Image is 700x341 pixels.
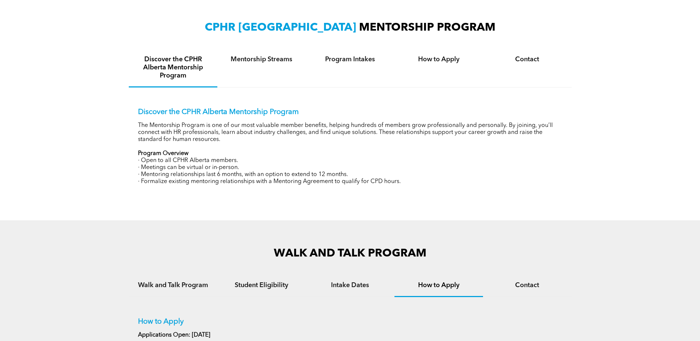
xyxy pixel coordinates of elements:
h4: Discover the CPHR Alberta Mentorship Program [135,55,211,80]
strong: Applications Open: [DATE] [138,332,210,338]
h4: Contact [490,55,565,63]
h4: How to Apply [401,55,476,63]
h4: How to Apply [401,281,476,289]
span: MENTORSHIP PROGRAM [359,22,496,33]
h4: Contact [490,281,565,289]
h4: Mentorship Streams [224,55,299,63]
h4: Student Eligibility [224,281,299,289]
h4: Intake Dates [313,281,388,289]
p: · Meetings can be virtual or in-person. [138,164,562,171]
p: The Mentorship Program is one of our most valuable member benefits, helping hundreds of members g... [138,122,562,143]
h4: Walk and Talk Program [135,281,211,289]
p: · Open to all CPHR Alberta members. [138,157,562,164]
span: WALK AND TALK PROGRAM [274,248,427,259]
p: · Mentoring relationships last 6 months, with an option to extend to 12 months. [138,171,562,178]
p: · Formalize existing mentoring relationships with a Mentoring Agreement to qualify for CPD hours. [138,178,562,185]
strong: Program Overview [138,151,189,156]
p: How to Apply [138,317,562,326]
p: Discover the CPHR Alberta Mentorship Program [138,108,562,117]
span: CPHR [GEOGRAPHIC_DATA] [205,22,356,33]
h4: Program Intakes [313,55,388,63]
